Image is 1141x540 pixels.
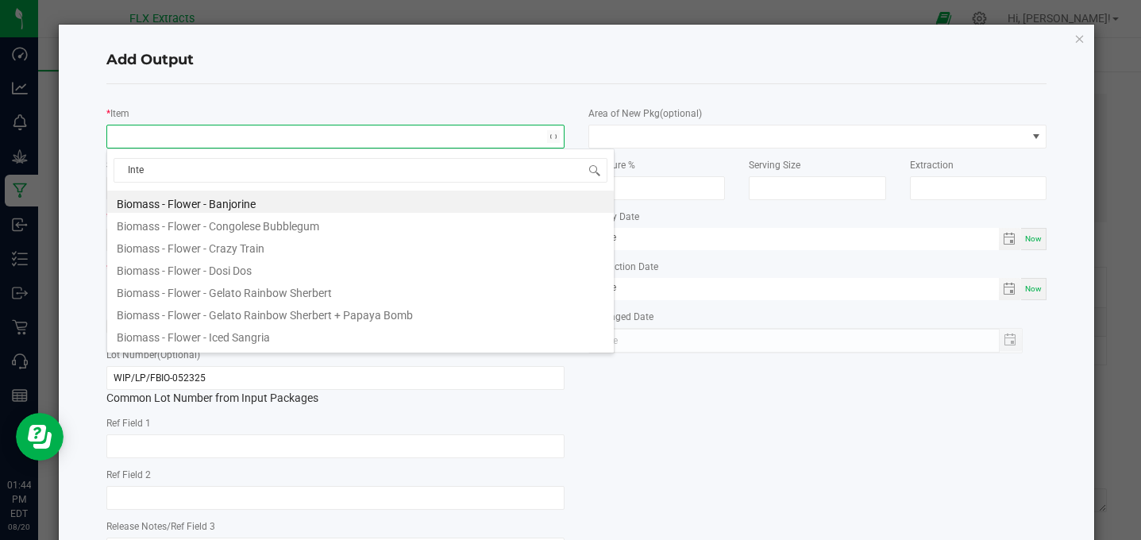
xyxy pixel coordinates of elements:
[16,413,64,461] iframe: Resource center
[157,349,200,361] span: (Optional)
[106,416,151,430] label: Ref Field 1
[110,106,129,121] label: Item
[588,310,653,324] label: Packaged Date
[660,108,702,119] span: (optional)
[106,519,215,534] label: Release Notes/Ref Field 3
[588,260,658,274] label: Production Date
[999,278,1022,300] span: Toggle calendar
[588,106,702,121] label: Area of New Pkg
[106,366,565,407] div: Common Lot Number from Input Packages
[999,228,1022,250] span: Toggle calendar
[588,278,999,298] input: Date
[106,468,151,482] label: Ref Field 2
[1025,284,1042,293] span: Now
[910,158,954,172] label: Extraction
[588,228,999,248] input: Date
[1025,234,1042,243] span: Now
[749,158,800,172] label: Serving Size
[106,348,200,362] label: Lot Number
[106,50,1047,71] h4: Add Output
